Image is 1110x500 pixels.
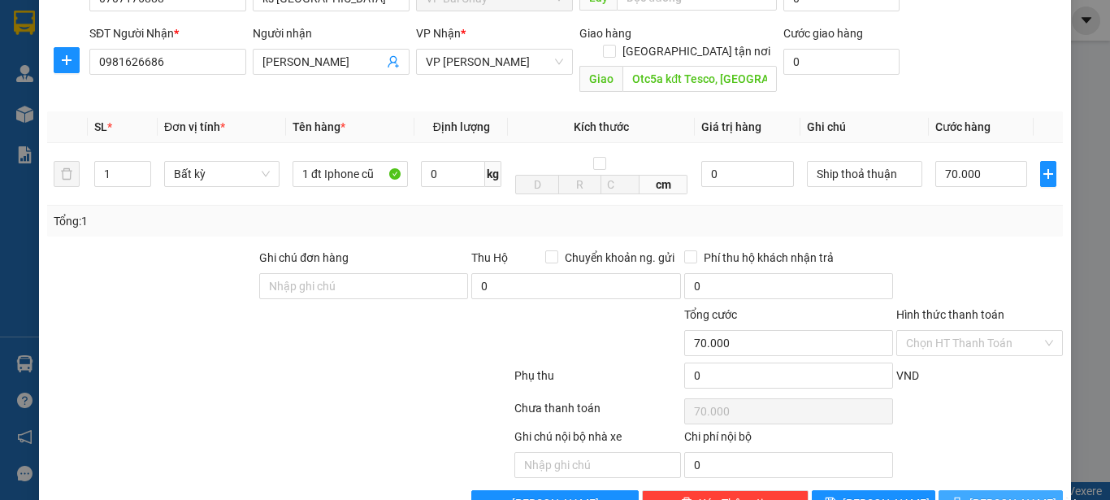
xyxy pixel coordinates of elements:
[471,251,508,264] span: Thu Hộ
[684,428,893,452] div: Chi phí nội bộ
[558,175,602,194] input: R
[514,428,681,452] div: Ghi chú nội bộ nhà xe
[1041,167,1056,180] span: plus
[515,175,559,194] input: D
[164,120,225,133] span: Đơn vị tính
[935,120,991,133] span: Cước hàng
[514,452,681,478] input: Nhập ghi chú
[896,369,919,382] span: VND
[54,161,80,187] button: delete
[513,399,683,428] div: Chưa thanh toán
[259,273,468,299] input: Ghi chú đơn hàng
[293,161,408,187] input: VD: Bàn, Ghế
[701,161,793,187] input: 0
[54,212,430,230] div: Tổng: 1
[640,175,687,194] span: cm
[485,161,501,187] span: kg
[54,54,79,67] span: plus
[574,120,629,133] span: Kích thước
[513,367,683,395] div: Phụ thu
[1040,161,1056,187] button: plus
[684,308,737,321] span: Tổng cước
[259,251,349,264] label: Ghi chú đơn hàng
[426,50,563,74] span: VP Dương Đình Nghệ
[416,27,461,40] span: VP Nhận
[579,66,622,92] span: Giao
[783,27,863,40] label: Cước giao hàng
[54,47,80,73] button: plus
[601,175,640,194] input: C
[89,24,246,42] div: SĐT Người Nhận
[387,55,400,68] span: user-add
[800,111,929,143] th: Ghi chú
[896,308,1004,321] label: Hình thức thanh toán
[293,120,345,133] span: Tên hàng
[558,249,681,267] span: Chuyển khoản ng. gửi
[94,120,107,133] span: SL
[433,120,490,133] span: Định lượng
[701,120,761,133] span: Giá trị hàng
[616,42,777,60] span: [GEOGRAPHIC_DATA] tận nơi
[579,27,631,40] span: Giao hàng
[783,49,900,75] input: Cước giao hàng
[697,249,840,267] span: Phí thu hộ khách nhận trả
[253,24,410,42] div: Người nhận
[174,162,270,186] span: Bất kỳ
[807,161,922,187] input: Ghi Chú
[622,66,777,92] input: Dọc đường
